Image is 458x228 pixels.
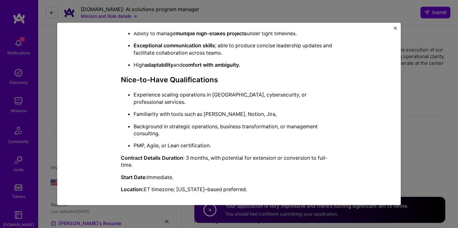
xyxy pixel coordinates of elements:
strong: adaptability [145,62,173,68]
p: Familiarity with tools such as [PERSON_NAME], Notion, Jira, [134,111,337,117]
strong: Location: [121,186,144,192]
p: Ability to manage under tight timelines. [134,30,337,37]
p: ; able to produce concise leadership updates and facilitate collaboration across teams. [134,42,337,56]
p: ET timezone; [US_STATE]–based preferred. [121,186,337,193]
strong: Start Date: [121,174,147,180]
button: Close [394,27,397,33]
p: : 3 months, with potential for extension or conversion to full-time. [121,154,337,169]
p: Background in strategic operations, business transformation, or management consulting. [134,123,337,137]
strong: communication skills [163,42,215,49]
strong: comfort with ambiguity. [182,62,240,68]
p: Experience scaling operations in [GEOGRAPHIC_DATA], cybersecurity, or professional services. [134,91,337,105]
strong: Contract Details Duration [121,155,183,161]
strong: Exceptional [134,42,162,49]
p: Immediate. [121,173,337,180]
strong: multiple high-stakes projects [176,30,247,37]
p: PMP, Agile, or Lean certification. [134,142,337,149]
h3: Nice-to-Have Qualifications [121,76,337,84]
p: High and [134,61,337,68]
